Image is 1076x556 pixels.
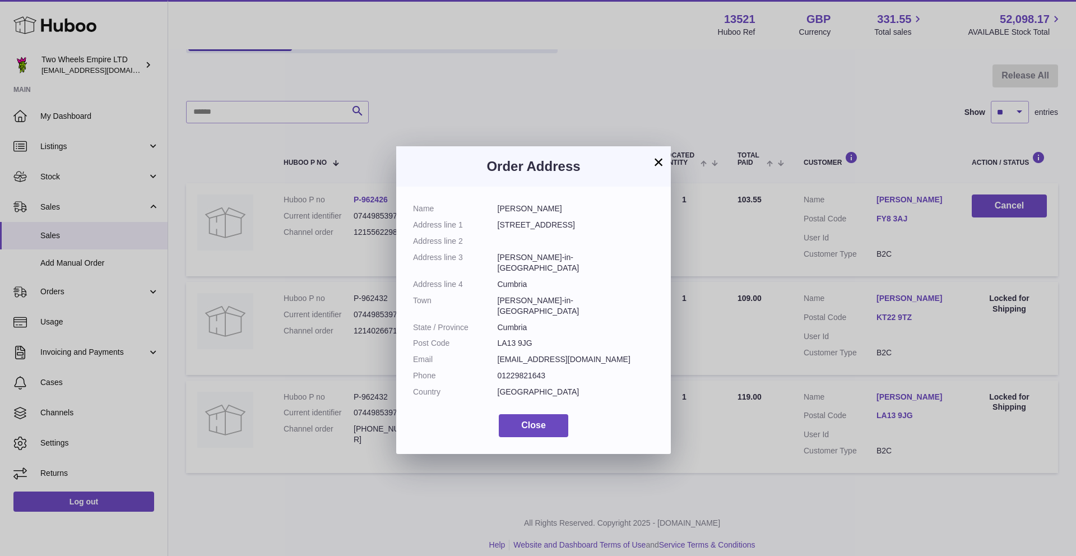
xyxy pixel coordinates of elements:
button: Close [499,414,568,437]
button: × [652,155,665,169]
dd: [STREET_ADDRESS] [498,220,655,230]
dd: Cumbria [498,322,655,333]
dt: Name [413,203,498,214]
dt: Address line 2 [413,236,498,247]
dt: State / Province [413,322,498,333]
dt: Address line 4 [413,279,498,290]
dt: Town [413,295,498,317]
dt: Address line 3 [413,252,498,274]
dt: Email [413,354,498,365]
dd: [GEOGRAPHIC_DATA] [498,387,655,397]
dd: [PERSON_NAME] [498,203,655,214]
dd: [EMAIL_ADDRESS][DOMAIN_NAME] [498,354,655,365]
dd: LA13 9JG [498,338,655,349]
dd: [PERSON_NAME]-in-[GEOGRAPHIC_DATA] [498,295,655,317]
dt: Country [413,387,498,397]
dd: Cumbria [498,279,655,290]
dt: Address line 1 [413,220,498,230]
dd: 01229821643 [498,370,655,381]
dt: Post Code [413,338,498,349]
h3: Order Address [413,157,654,175]
dd: [PERSON_NAME]-in-[GEOGRAPHIC_DATA] [498,252,655,274]
dt: Phone [413,370,498,381]
span: Close [521,420,546,430]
